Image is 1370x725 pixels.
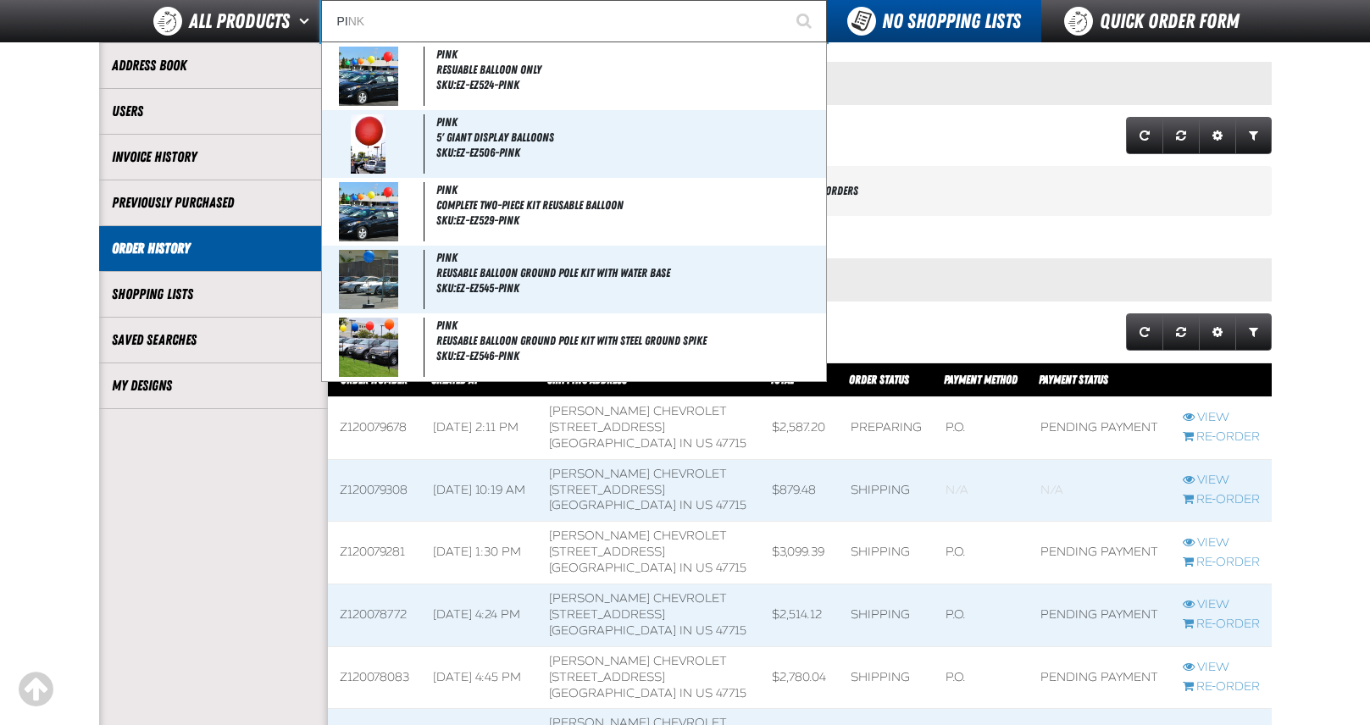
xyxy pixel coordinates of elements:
[1039,373,1108,386] span: Payment Status
[1126,313,1163,351] a: Refresh grid action
[1183,410,1260,426] a: View Z120079678 order
[549,498,676,512] span: [GEOGRAPHIC_DATA]
[549,404,727,418] span: [PERSON_NAME] Chevrolet
[679,623,692,638] span: IN
[696,498,713,512] span: US
[436,349,519,362] span: SKU:EZ-EZ546-PINK
[696,561,713,575] span: US
[112,239,315,258] a: Order History
[549,670,665,684] span: [STREET_ADDRESS]
[328,646,421,709] td: Z120078083
[436,63,823,77] span: Resuable Balloon Only
[549,483,665,497] span: [STREET_ADDRESS]
[716,623,746,638] bdo: 47715
[934,584,1028,647] td: P.O.
[1183,555,1260,571] a: Re-Order Z120079281 order
[112,102,315,121] a: Users
[549,607,665,622] span: [STREET_ADDRESS]
[112,285,315,304] a: Shopping Lists
[421,522,538,584] td: [DATE] 1:30 PM
[1029,459,1171,522] td: Blank
[549,545,665,559] span: [STREET_ADDRESS]
[944,373,1018,386] span: Payment Method
[436,146,520,159] span: SKU:EZ-EZ506-PINK
[934,522,1028,584] td: P.O.
[328,584,421,647] td: Z120078772
[436,281,519,295] span: SKU:EZ-EZ545-PINK
[339,250,398,309] img: 5b244502d1229487407622-EZ545.jpg
[934,397,1028,460] td: P.O.
[839,646,934,709] td: Shipping
[679,436,692,451] span: IN
[436,115,458,129] span: PINK
[112,193,315,213] a: Previously Purchased
[328,522,421,584] td: Z120079281
[760,584,839,647] td: $2,514.12
[1183,617,1260,633] a: Re-Order Z120078772 order
[17,671,54,708] div: Scroll to the top
[112,330,315,350] a: Saved Searches
[1183,473,1260,489] a: View Z120079308 order
[436,334,823,348] span: Reusable Balloon Ground Pole Kit with Steel Ground Spike
[549,420,665,434] span: [STREET_ADDRESS]
[696,623,713,638] span: US
[1029,522,1171,584] td: Pending payment
[549,529,727,543] span: [PERSON_NAME] Chevrolet
[351,114,385,174] img: 5b2444f008dfc475338546-EZ506.jpg
[436,47,458,61] span: PINK
[436,198,823,213] span: Complete Two-Piece Kit Reusable Balloon
[679,561,692,575] span: IN
[549,467,727,481] span: [PERSON_NAME] Chevrolet
[421,584,538,647] td: [DATE] 4:24 PM
[328,397,421,460] td: Z120079678
[549,654,727,668] span: [PERSON_NAME] Chevrolet
[679,686,692,700] span: IN
[716,498,746,512] bdo: 47715
[679,498,692,512] span: IN
[1183,429,1260,446] a: Re-Order Z120079678 order
[716,436,746,451] bdo: 47715
[839,522,934,584] td: Shipping
[934,646,1028,709] td: P.O.
[1162,117,1200,154] a: Reset grid action
[760,459,839,522] td: $879.48
[934,459,1028,522] td: Blank
[189,6,290,36] span: All Products
[1183,597,1260,613] a: View Z120078772 order
[436,213,519,227] span: SKU:EZ-EZ529-PINK
[421,397,538,460] td: [DATE] 2:11 PM
[421,646,538,709] td: [DATE] 4:45 PM
[1029,646,1171,709] td: Pending payment
[436,266,823,280] span: Reusable Balloon Ground Pole Kit with Water Base
[1183,492,1260,508] a: Re-Order Z120079308 order
[1171,363,1272,397] th: Row actions
[549,686,676,700] span: [GEOGRAPHIC_DATA]
[436,318,458,332] span: PINK
[436,78,519,91] span: SKU:EZ-EZ524-PINK
[436,130,823,145] span: 5' Giant Display Balloons
[716,561,746,575] bdo: 47715
[549,561,676,575] span: [GEOGRAPHIC_DATA]
[112,376,315,396] a: My Designs
[849,373,909,386] span: Order Status
[436,251,458,264] span: PINK
[760,646,839,709] td: $2,780.04
[1199,313,1236,351] a: Expand or Collapse Grid Settings
[328,459,421,522] td: Z120079308
[339,47,398,106] img: 5b2444f11dfd9990330648-EZ524A.jpg
[696,686,713,700] span: US
[421,459,538,522] td: [DATE] 10:19 AM
[1199,117,1236,154] a: Expand or Collapse Grid Settings
[882,9,1021,33] span: No Shopping Lists
[760,522,839,584] td: $3,099.39
[1183,660,1260,676] a: View Z120078083 order
[1029,397,1171,460] td: Pending payment
[1029,584,1171,647] td: Pending payment
[760,397,839,460] td: $2,587.20
[1183,535,1260,551] a: View Z120079281 order
[112,56,315,75] a: Address Book
[549,591,727,606] span: [PERSON_NAME] Chevrolet
[339,182,398,241] img: 5b2444fa6598b212592945-EZ529A.jpg
[1235,313,1272,351] a: Expand or Collapse Grid Filters
[549,623,676,638] span: [GEOGRAPHIC_DATA]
